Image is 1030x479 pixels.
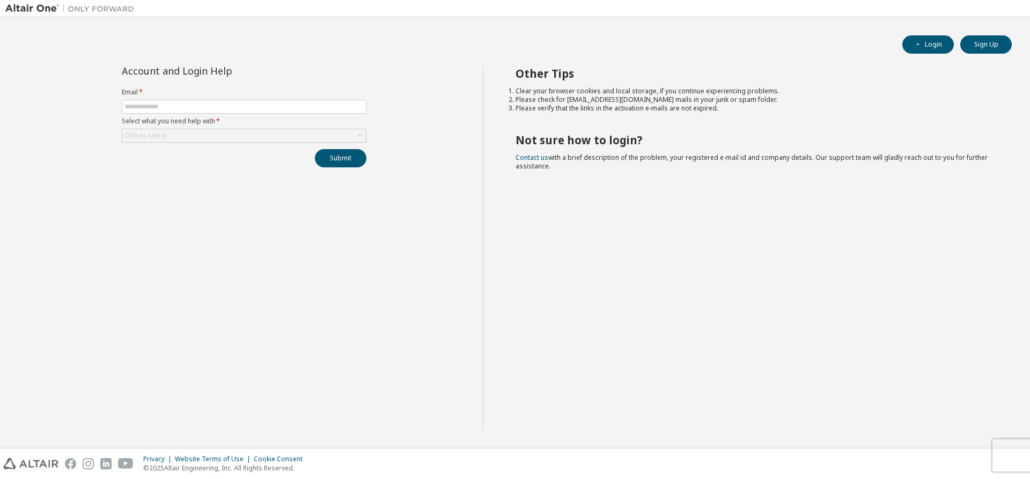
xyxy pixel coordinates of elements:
button: Login [902,35,954,54]
div: Click to select [122,129,366,142]
img: facebook.svg [65,458,76,469]
h2: Not sure how to login? [516,133,993,147]
img: Altair One [5,3,139,14]
div: Privacy [143,455,175,463]
li: Please verify that the links in the activation e-mails are not expired. [516,104,993,113]
button: Sign Up [960,35,1012,54]
img: youtube.svg [118,458,134,469]
h2: Other Tips [516,67,993,80]
img: altair_logo.svg [3,458,58,469]
span: with a brief description of the problem, your registered e-mail id and company details. Our suppo... [516,153,988,171]
div: Account and Login Help [122,67,318,75]
div: Website Terms of Use [175,455,254,463]
img: instagram.svg [83,458,94,469]
li: Please check for [EMAIL_ADDRESS][DOMAIN_NAME] mails in your junk or spam folder. [516,95,993,104]
img: linkedin.svg [100,458,112,469]
button: Submit [315,149,366,167]
a: Contact us [516,153,548,162]
p: © 2025 Altair Engineering, Inc. All Rights Reserved. [143,463,309,473]
div: Cookie Consent [254,455,309,463]
li: Clear your browser cookies and local storage, if you continue experiencing problems. [516,87,993,95]
div: Click to select [124,131,166,140]
label: Select what you need help with [122,117,366,126]
label: Email [122,88,366,97]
